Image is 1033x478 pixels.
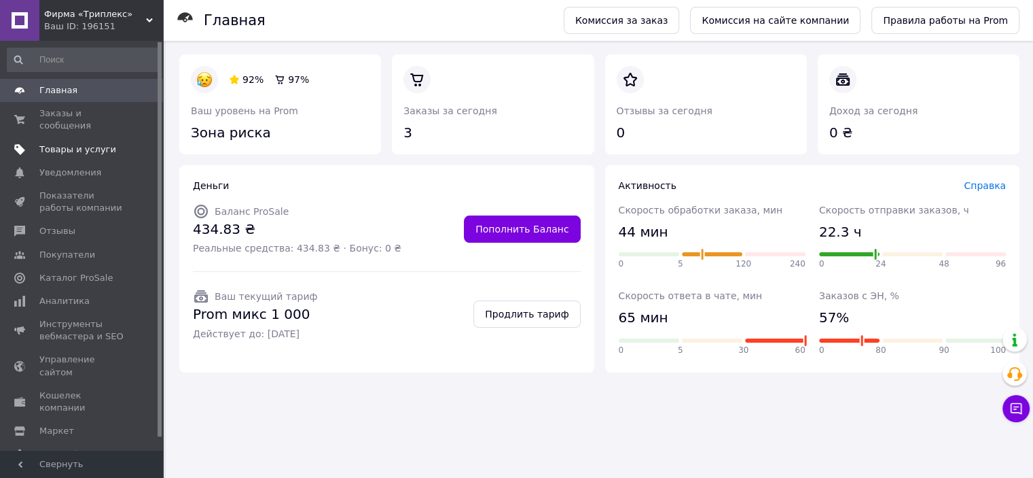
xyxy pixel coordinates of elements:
span: Товары и услуги [39,143,116,156]
a: Комиссия на сайте компании [690,7,860,34]
span: Заказов с ЭН, % [819,290,899,301]
span: Фирма «Триплекс» [44,8,146,20]
span: 240 [790,258,805,270]
span: 0 [819,258,824,270]
span: 48 [939,258,949,270]
span: Ваш текущий тариф [215,291,317,302]
span: Уведомления [39,167,101,179]
a: Правила работы на Prom [871,7,1019,34]
button: Чат с покупателем [1002,395,1030,422]
span: Аналитика [39,295,90,307]
span: Скорость ответа в чате, мин [619,290,763,301]
span: 24 [875,258,886,270]
span: Каталог ProSale [39,272,113,284]
span: Кошелек компании [39,390,126,414]
span: 22.3 ч [819,222,862,242]
a: Продлить тариф [473,301,580,328]
span: 90 [939,345,949,356]
span: Действует до: [DATE] [193,327,317,341]
span: Отзывы [39,225,75,237]
a: Комиссия за заказ [564,7,680,34]
span: Баланс ProSale [215,206,289,217]
span: Активность [619,180,676,191]
span: 65 мин [619,308,668,328]
span: Инструменты вебмастера и SEO [39,318,126,343]
span: Заказы и сообщения [39,107,126,132]
a: Пополнить Баланс [464,216,580,243]
span: 100 [990,345,1006,356]
span: 120 [736,258,751,270]
span: 30 [738,345,748,356]
span: Настройки [39,448,89,460]
span: 434.83 ₴ [193,220,401,239]
a: Справка [964,180,1006,191]
span: 96 [996,258,1006,270]
span: Показатели работы компании [39,190,126,214]
span: Деньги [193,180,229,191]
span: Скорость отправки заказов, ч [819,205,969,216]
div: Ваш ID: 196151 [44,20,163,33]
span: Реальные средства: 434.83 ₴ · Бонус: 0 ₴ [193,241,401,255]
span: 60 [795,345,805,356]
span: Маркет [39,425,74,437]
span: 57% [819,308,849,328]
span: Главная [39,84,77,97]
span: 97 % [288,74,309,85]
span: Скорость обработки заказа, мин [619,205,783,216]
span: 5 [678,258,683,270]
span: 0 [819,345,824,356]
span: 44 мин [619,222,668,242]
h1: Главная [204,12,266,29]
input: Поиск [7,48,160,72]
span: 0 [619,258,624,270]
span: 0 [619,345,624,356]
span: 5 [678,345,683,356]
span: Управление сайтом [39,354,126,378]
span: 80 [875,345,886,356]
span: Prom микс 1 000 [193,305,317,324]
span: Покупатели [39,249,95,261]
